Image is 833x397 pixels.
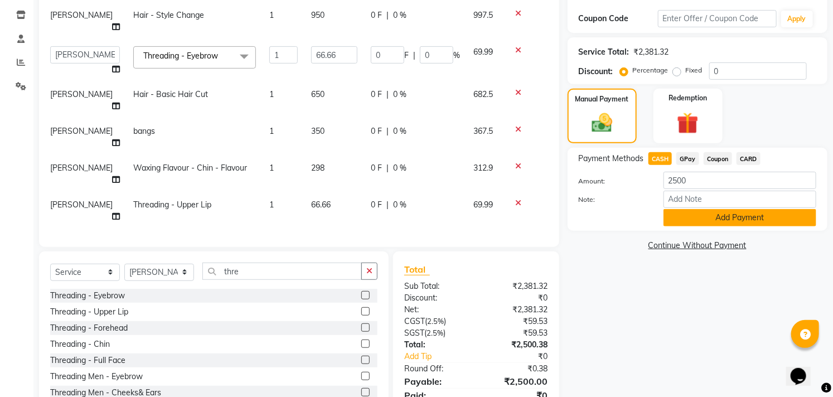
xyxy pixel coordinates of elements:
span: Total [404,264,430,275]
div: ( ) [396,316,476,327]
span: | [386,162,389,174]
span: | [413,50,415,61]
span: [PERSON_NAME] [50,10,113,20]
span: SGST [404,328,424,338]
span: 367.5 [473,126,493,136]
div: Sub Total: [396,280,476,292]
div: ₹59.53 [476,316,556,327]
div: ₹2,381.32 [476,304,556,316]
span: | [386,125,389,137]
span: 0 F [371,89,382,100]
div: Threading - Forehead [50,322,128,334]
span: Coupon [704,152,732,165]
span: bangs [133,126,155,136]
a: Continue Without Payment [570,240,825,251]
span: 0 % [393,125,406,137]
div: ₹2,500.00 [476,375,556,388]
span: 69.99 [473,47,493,57]
span: Threading - Eyebrow [143,51,218,61]
span: 350 [311,126,325,136]
span: 0 % [393,9,406,21]
span: 650 [311,89,325,99]
span: 0 % [393,199,406,211]
div: Net: [396,304,476,316]
div: ₹0 [490,351,556,362]
button: Apply [781,11,813,27]
label: Fixed [686,65,703,75]
div: Payable: [396,375,476,388]
span: [PERSON_NAME] [50,89,113,99]
span: | [386,9,389,21]
span: CARD [737,152,761,165]
span: F [404,50,409,61]
div: Threading - Eyebrow [50,290,125,302]
span: 1 [269,126,274,136]
label: Redemption [669,93,707,103]
div: Total: [396,339,476,351]
div: Threading - Full Face [50,355,125,366]
input: Enter Offer / Coupon Code [658,10,777,27]
div: ₹2,381.32 [476,280,556,292]
div: ₹2,381.32 [634,46,669,58]
label: Note: [570,195,655,205]
span: 2.5% [427,328,443,337]
span: | [386,199,389,211]
div: Threading - Chin [50,338,110,350]
input: Search or Scan [202,263,362,280]
div: Threading Men - Eyebrow [50,371,143,383]
div: ₹2,500.38 [476,339,556,351]
span: 1 [269,89,274,99]
div: ₹0.38 [476,363,556,375]
span: 298 [311,163,325,173]
span: [PERSON_NAME] [50,163,113,173]
span: 312.9 [473,163,493,173]
span: 1 [269,163,274,173]
span: 0 F [371,9,382,21]
input: Add Note [664,191,816,208]
span: 2.5% [427,317,444,326]
span: 682.5 [473,89,493,99]
span: 0 F [371,162,382,174]
span: 69.99 [473,200,493,210]
span: [PERSON_NAME] [50,200,113,210]
div: ₹0 [476,292,556,304]
span: 1 [269,200,274,210]
div: Coupon Code [579,13,658,25]
span: 950 [311,10,325,20]
a: x [218,51,223,61]
span: Hair - Style Change [133,10,204,20]
span: CASH [648,152,672,165]
div: Threading - Upper Lip [50,306,128,318]
span: 0 F [371,199,382,211]
button: Add Payment [664,209,816,226]
span: Hair - Basic Hair Cut [133,89,208,99]
span: 66.66 [311,200,331,210]
span: CGST [404,316,425,326]
label: Amount: [570,176,655,186]
span: 1 [269,10,274,20]
div: Discount: [579,66,613,78]
input: Amount [664,172,816,189]
div: Service Total: [579,46,629,58]
div: ₹59.53 [476,327,556,339]
label: Percentage [633,65,669,75]
img: _cash.svg [585,111,619,135]
label: Manual Payment [575,94,629,104]
span: 0 % [393,89,406,100]
span: 997.5 [473,10,493,20]
span: [PERSON_NAME] [50,126,113,136]
span: | [386,89,389,100]
span: % [453,50,460,61]
a: Add Tip [396,351,490,362]
iframe: chat widget [786,352,822,386]
span: GPay [676,152,699,165]
span: Payment Methods [579,153,644,164]
span: Threading - Upper Lip [133,200,211,210]
div: Discount: [396,292,476,304]
span: 0 F [371,125,382,137]
span: Waxing Flavour - Chin - Flavour [133,163,247,173]
div: Round Off: [396,363,476,375]
span: 0 % [393,162,406,174]
img: _gift.svg [670,110,705,137]
div: ( ) [396,327,476,339]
